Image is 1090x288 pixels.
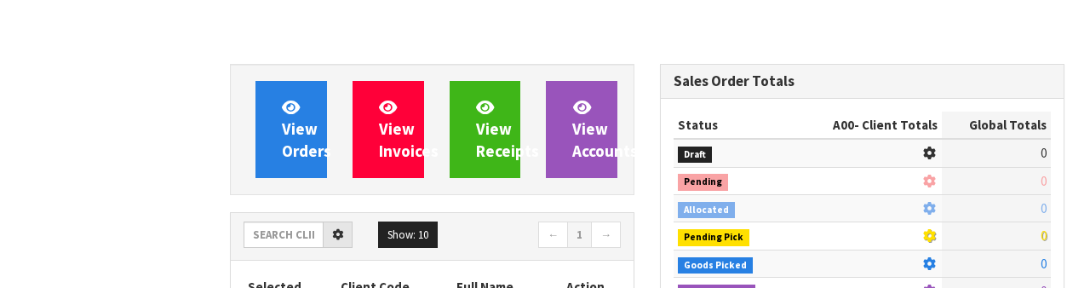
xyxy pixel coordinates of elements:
span: 0 [1041,200,1047,216]
h3: Sales Order Totals [674,73,1051,89]
input: Search clients [244,222,324,248]
span: 0 [1041,228,1047,244]
a: ViewInvoices [353,81,424,178]
span: 0 [1041,256,1047,272]
a: 1 [567,222,592,249]
a: ViewReceipts [450,81,521,178]
span: Goods Picked [678,257,753,274]
span: View Invoices [379,97,439,161]
span: View Receipts [476,97,539,161]
a: ViewOrders [255,81,327,178]
span: View Accounts [572,97,638,161]
span: View Orders [282,97,331,161]
span: 0 [1041,145,1047,161]
a: ← [538,222,568,249]
span: 0 [1041,173,1047,189]
th: - Client Totals [798,112,942,139]
a: ViewAccounts [546,81,617,178]
th: Global Totals [942,112,1051,139]
a: → [591,222,621,249]
span: Pending Pick [678,229,749,246]
button: Show: 10 [378,222,438,249]
span: A00 [833,117,854,133]
th: Status [674,112,798,139]
span: Pending [678,174,728,191]
span: Allocated [678,202,735,219]
span: Draft [678,147,712,164]
nav: Page navigation [445,222,621,251]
